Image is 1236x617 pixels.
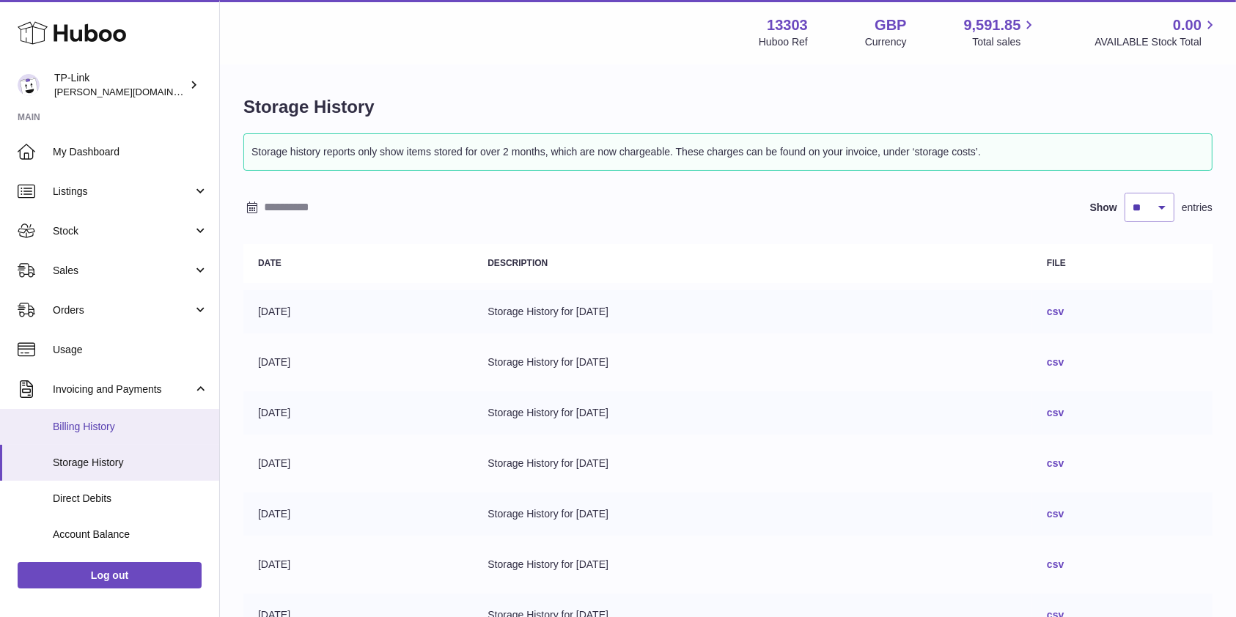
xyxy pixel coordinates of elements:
[243,492,473,536] td: [DATE]
[243,290,473,333] td: [DATE]
[1182,201,1213,215] span: entries
[473,290,1032,333] td: Storage History for [DATE]
[18,74,40,96] img: susie.li@tp-link.com
[473,391,1032,435] td: Storage History for [DATE]
[972,35,1037,49] span: Total sales
[53,420,208,434] span: Billing History
[759,35,808,49] div: Huboo Ref
[1047,508,1064,520] a: csv
[243,391,473,435] td: [DATE]
[251,141,1204,163] p: Storage history reports only show items stored for over 2 months, which are now chargeable. These...
[53,456,208,470] span: Storage History
[1095,35,1218,49] span: AVAILABLE Stock Total
[53,383,193,396] span: Invoicing and Payments
[243,543,473,586] td: [DATE]
[53,145,208,159] span: My Dashboard
[53,185,193,199] span: Listings
[1047,306,1064,317] a: csv
[54,71,186,99] div: TP-Link
[53,343,208,357] span: Usage
[243,341,473,384] td: [DATE]
[53,224,193,238] span: Stock
[473,543,1032,586] td: Storage History for [DATE]
[1047,356,1064,368] a: csv
[1047,407,1064,418] a: csv
[473,492,1032,536] td: Storage History for [DATE]
[767,15,808,35] strong: 13303
[53,303,193,317] span: Orders
[53,492,208,506] span: Direct Debits
[964,15,1038,49] a: 9,591.85 Total sales
[1090,201,1117,215] label: Show
[1095,15,1218,49] a: 0.00 AVAILABLE Stock Total
[1047,258,1066,268] strong: File
[1047,457,1064,469] a: csv
[865,35,907,49] div: Currency
[258,258,282,268] strong: Date
[18,562,202,588] a: Log out
[54,86,370,97] span: [PERSON_NAME][DOMAIN_NAME][EMAIL_ADDRESS][DOMAIN_NAME]
[473,341,1032,384] td: Storage History for [DATE]
[875,15,906,35] strong: GBP
[1047,558,1064,570] a: csv
[1173,15,1202,35] span: 0.00
[53,528,208,542] span: Account Balance
[964,15,1021,35] span: 9,591.85
[473,442,1032,485] td: Storage History for [DATE]
[488,258,548,268] strong: Description
[243,442,473,485] td: [DATE]
[53,264,193,278] span: Sales
[243,95,1213,119] h1: Storage History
